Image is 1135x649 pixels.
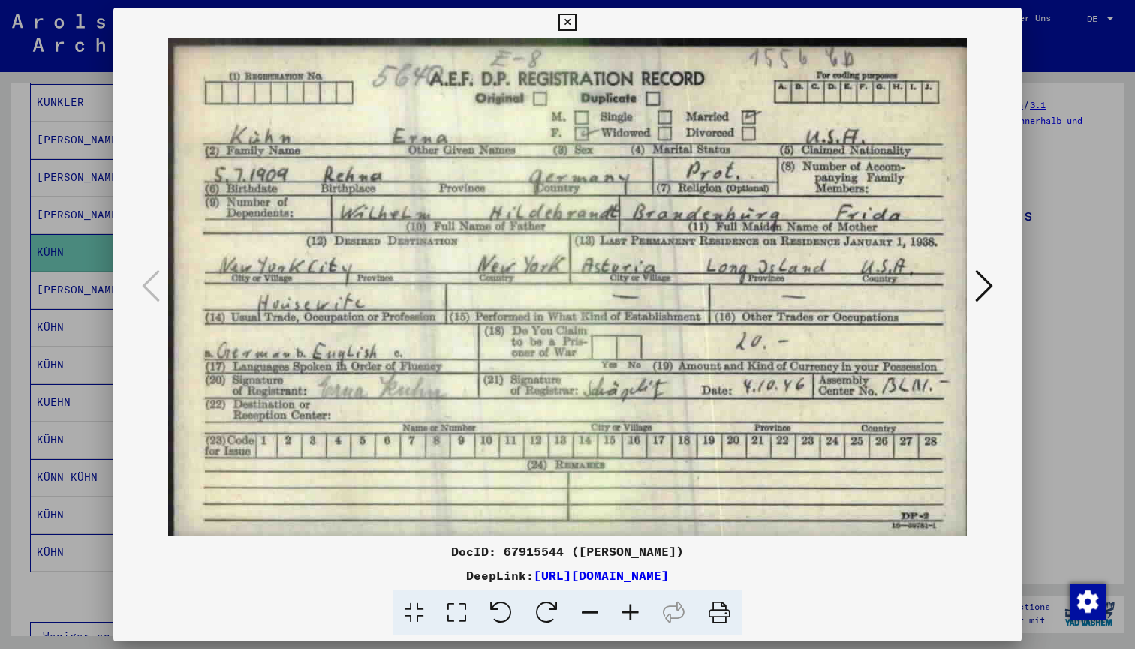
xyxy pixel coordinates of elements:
[534,568,669,583] a: [URL][DOMAIN_NAME]
[113,566,1022,584] div: DeepLink:
[113,542,1022,560] div: DocID: 67915544 ([PERSON_NAME])
[1069,583,1105,619] div: Zustimmung ändern
[164,38,971,536] img: 001.jpg
[1070,584,1106,620] img: Zustimmung ändern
